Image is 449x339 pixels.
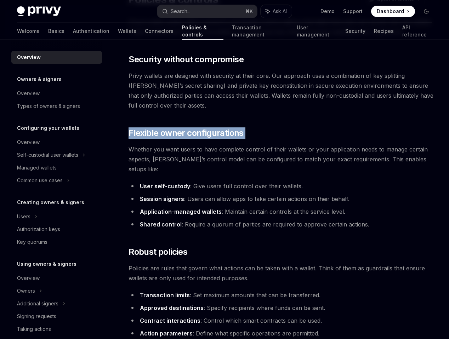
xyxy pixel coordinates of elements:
[129,181,436,191] li: : Give users full control over their wallets.
[17,176,63,185] div: Common use cases
[273,8,287,15] span: Ask AI
[17,287,35,295] div: Owners
[421,6,432,17] button: Toggle dark mode
[48,23,64,40] a: Basics
[17,225,60,234] div: Authorization keys
[129,316,436,326] li: : Control which smart contracts can be used.
[129,328,436,338] li: : Define what specific operations are permitted.
[371,6,415,17] a: Dashboard
[140,317,200,324] strong: Contract interactions
[232,23,288,40] a: Transaction management
[11,51,102,64] a: Overview
[129,290,436,300] li: : Set maximum amounts that can be transferred.
[129,194,436,204] li: : Users can allow apps to take certain actions on their behalf.
[343,8,363,15] a: Support
[374,23,394,40] a: Recipes
[17,299,58,308] div: Additional signers
[17,274,40,282] div: Overview
[17,75,62,84] h5: Owners & signers
[140,304,204,311] strong: Approved destinations
[17,6,61,16] img: dark logo
[17,238,47,246] div: Key quorums
[320,8,335,15] a: Demo
[11,236,102,248] a: Key quorums
[11,223,102,236] a: Authorization keys
[73,23,109,40] a: Authentication
[17,198,84,207] h5: Creating owners & signers
[140,195,184,202] strong: Session signers
[182,23,223,40] a: Policies & controls
[17,124,79,132] h5: Configuring your wallets
[17,260,76,268] h5: Using owners & signers
[17,89,40,98] div: Overview
[11,310,102,323] a: Signing requests
[129,219,436,229] li: : Require a quorum of parties are required to approve certain actions.
[17,151,78,159] div: Self-custodial user wallets
[11,323,102,335] a: Taking actions
[17,163,57,172] div: Managed wallets
[129,303,436,313] li: : Specify recipients where funds can be sent.
[140,330,193,337] strong: Action parameters
[129,207,436,217] li: : Maintain certain controls at the service level.
[157,5,257,18] button: Search...⌘K
[261,5,292,18] button: Ask AI
[140,183,190,190] strong: User self-custody
[377,8,404,15] span: Dashboard
[140,292,190,299] strong: Transaction limits
[297,23,337,40] a: User management
[129,54,244,65] span: Security without compromise
[17,325,51,333] div: Taking actions
[129,144,436,174] span: Whether you want users to have complete control of their wallets or your application needs to man...
[129,127,244,139] span: Flexible owner configurations
[17,212,30,221] div: Users
[11,136,102,149] a: Overview
[11,87,102,100] a: Overview
[140,208,222,215] strong: Application-managed wallets
[11,100,102,113] a: Types of owners & signers
[11,161,102,174] a: Managed wallets
[17,138,40,146] div: Overview
[140,221,182,228] strong: Shared control
[129,246,187,258] span: Robust policies
[11,272,102,285] a: Overview
[145,23,174,40] a: Connectors
[345,23,365,40] a: Security
[17,53,41,62] div: Overview
[171,7,191,16] div: Search...
[129,263,436,283] span: Policies are rules that govern what actions can be taken with a wallet. Think of them as guardrai...
[17,102,80,110] div: Types of owners & signers
[129,71,436,110] span: Privy wallets are designed with security at their core. Our approach uses a combination of key sp...
[402,23,432,40] a: API reference
[17,312,56,321] div: Signing requests
[245,8,253,14] span: ⌘ K
[17,23,40,40] a: Welcome
[118,23,136,40] a: Wallets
